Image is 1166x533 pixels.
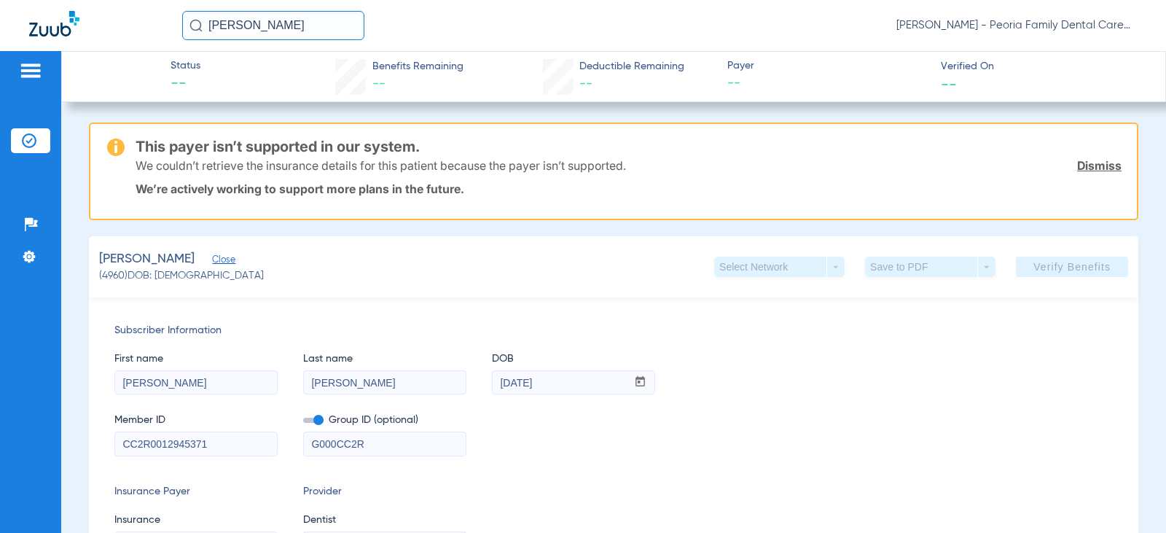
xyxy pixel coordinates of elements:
button: Open calendar [626,371,654,394]
span: [PERSON_NAME] - Peoria Family Dental Care [896,18,1137,33]
span: -- [171,74,200,95]
p: We couldn’t retrieve the insurance details for this patient because the payer isn’t supported. [136,158,626,173]
span: Subscriber Information [114,323,1113,338]
span: Benefits Remaining [372,59,463,74]
input: Search for patients [182,11,364,40]
span: -- [941,76,957,91]
h3: This payer isn’t supported in our system. [136,139,1122,154]
span: -- [727,74,928,93]
img: warning-icon [107,139,125,156]
span: Insurance Payer [114,484,278,499]
span: Status [171,58,200,74]
img: hamburger-icon [19,62,42,79]
span: Payer [727,58,928,74]
span: Provider [303,484,466,499]
span: Verified On [941,59,1142,74]
span: Insurance [114,513,278,528]
span: Dentist [303,513,466,528]
span: Member ID [114,413,278,428]
span: [PERSON_NAME] [99,250,195,268]
span: Close [212,254,225,268]
span: Last name [303,351,466,367]
span: -- [579,77,592,90]
span: DOB [492,351,655,367]
p: We’re actively working to support more plans in the future. [136,182,1122,196]
span: Group ID (optional) [303,413,466,428]
span: -- [372,77,386,90]
span: Deductible Remaining [579,59,684,74]
span: First name [114,351,278,367]
a: Dismiss [1077,158,1122,173]
span: (4960) DOB: [DEMOGRAPHIC_DATA] [99,268,264,284]
img: Search Icon [189,19,203,32]
img: Zuub Logo [29,11,79,36]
